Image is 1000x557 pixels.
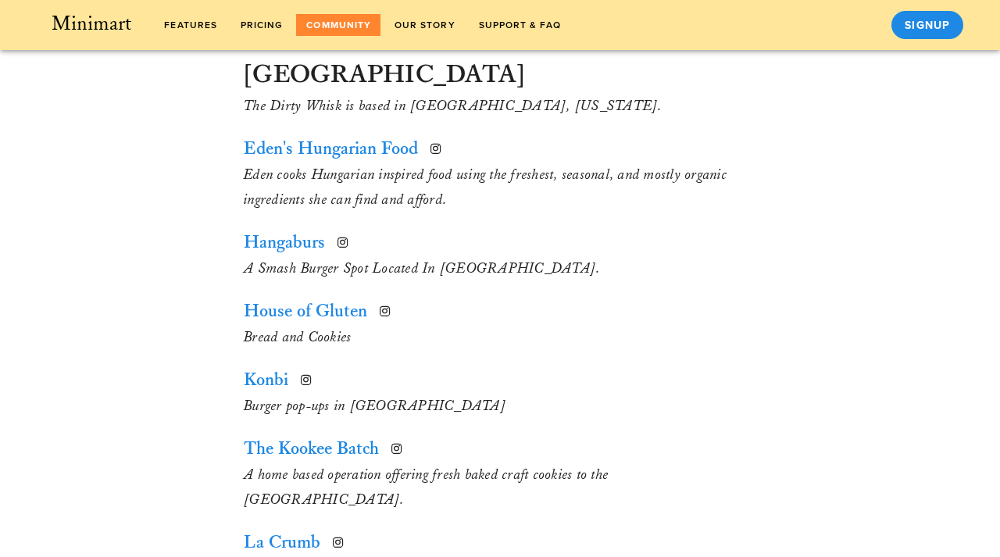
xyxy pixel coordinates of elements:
[244,324,756,349] div: Bread and Cookies
[230,14,292,36] a: Pricing
[163,20,217,30] span: features
[244,531,320,554] a: La Crumb
[244,162,756,212] div: Eden cooks Hungarian inspired food using the freshest, seasonal, and mostly organic ingredients s...
[305,20,371,30] span: Community
[244,255,756,280] div: A Smash Burger Spot Located In [GEOGRAPHIC_DATA].
[244,137,418,160] a: Eden's Hungarian Food
[904,19,951,32] span: Signup
[384,14,465,36] a: Our Story
[296,14,381,36] a: Community
[244,462,756,512] div: A home based operation offering fresh baked craft cookies to the [GEOGRAPHIC_DATA].
[891,11,963,39] a: Signup
[244,437,379,460] a: The Kookee Batch
[154,14,227,36] a: features
[244,93,756,118] div: The Dirty Whisk is based in [GEOGRAPHIC_DATA], [US_STATE].
[478,20,562,30] span: Support & FAQ
[244,393,756,418] div: Burger pop-ups in [GEOGRAPHIC_DATA]
[244,231,325,254] a: Hangaburs
[394,20,455,30] span: Our Story
[244,59,756,91] div: [GEOGRAPHIC_DATA]
[244,369,288,391] a: Konbi
[50,11,132,37] span: Minimart
[37,9,145,37] a: Minimart
[468,14,571,36] a: Support & FAQ
[240,20,284,30] span: Pricing
[244,300,367,323] a: House of Gluten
